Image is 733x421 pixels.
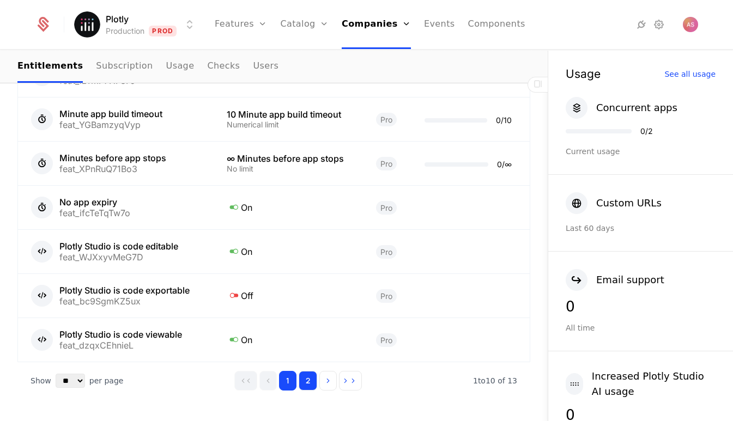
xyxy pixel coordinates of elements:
[566,223,716,234] div: Last 60 days
[59,76,192,85] div: feat_izTmP7HF8FJ
[683,17,698,32] img: Adam Schroeder
[59,164,166,173] div: feat_XPnRuQ71Bo3
[596,100,677,115] div: Concurrent apps
[234,371,362,391] div: Page navigation
[496,117,512,124] div: 0 / 10
[17,51,278,83] ul: Choose Sub Page
[207,51,240,83] a: Checks
[497,161,512,168] div: 0 / ∞
[227,200,350,214] div: On
[17,51,83,83] a: Entitlements
[59,330,182,339] div: Plotly Studio is code viewable
[59,120,162,129] div: feat_YGBamzyqVyp
[56,374,85,388] select: Select page size
[59,198,130,206] div: No app expiry
[566,269,664,291] button: Email support
[683,17,698,32] button: Open user button
[664,70,716,78] div: See all usage
[376,201,397,215] span: Pro
[376,157,397,170] span: Pro
[59,286,190,295] div: Plotly Studio is code exportable
[566,369,716,399] button: Increased Plotly Studio AI usage
[17,51,530,83] nav: Main
[59,242,178,251] div: Plotly Studio is code editable
[376,289,397,303] span: Pro
[166,51,195,83] a: Usage
[319,371,337,391] button: Go to next page
[259,371,277,391] button: Go to previous page
[635,18,648,31] a: Integrations
[227,332,350,346] div: On
[376,245,397,259] span: Pro
[566,322,716,333] div: All time
[59,253,178,261] div: feat_WJXxyvMeG7D
[149,26,177,36] span: Prod
[106,26,144,36] div: Production
[592,369,716,399] div: Increased Plotly Studio AI usage
[596,272,664,288] div: Email support
[566,300,716,314] div: 0
[17,362,530,399] div: Table pagination
[566,97,677,119] button: Concurrent apps
[566,146,716,157] div: Current usage
[227,121,350,129] div: Numerical limit
[299,371,317,391] button: Go to page 2
[59,154,166,162] div: Minutes before app stops
[59,297,190,306] div: feat_bc9SgmKZ5ux
[566,68,601,80] div: Usage
[31,375,51,386] span: Show
[77,13,196,36] button: Select environment
[566,192,662,214] button: Custom URLs
[227,244,350,258] div: On
[227,165,350,173] div: No limit
[106,13,129,26] span: Plotly
[96,51,153,83] a: Subscription
[473,376,517,385] span: 13
[253,51,278,83] a: Users
[59,341,182,350] div: feat_dzqxCEhnieL
[227,288,350,302] div: Off
[227,110,350,119] div: 10 Minute app build timeout
[652,18,665,31] a: Settings
[227,154,350,163] div: ∞ Minutes before app stops
[59,209,130,217] div: feat_ifcTeTqTw7o
[59,109,162,118] div: Minute app build timeout
[376,113,397,126] span: Pro
[279,371,296,391] button: Go to page 1
[234,371,257,391] button: Go to first page
[339,371,362,391] button: Go to last page
[473,376,507,385] span: 1 to 10 of
[596,196,662,211] div: Custom URLs
[74,11,100,38] img: Plotly
[376,333,397,347] span: Pro
[640,127,653,135] div: 0 / 2
[89,375,124,386] span: per page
